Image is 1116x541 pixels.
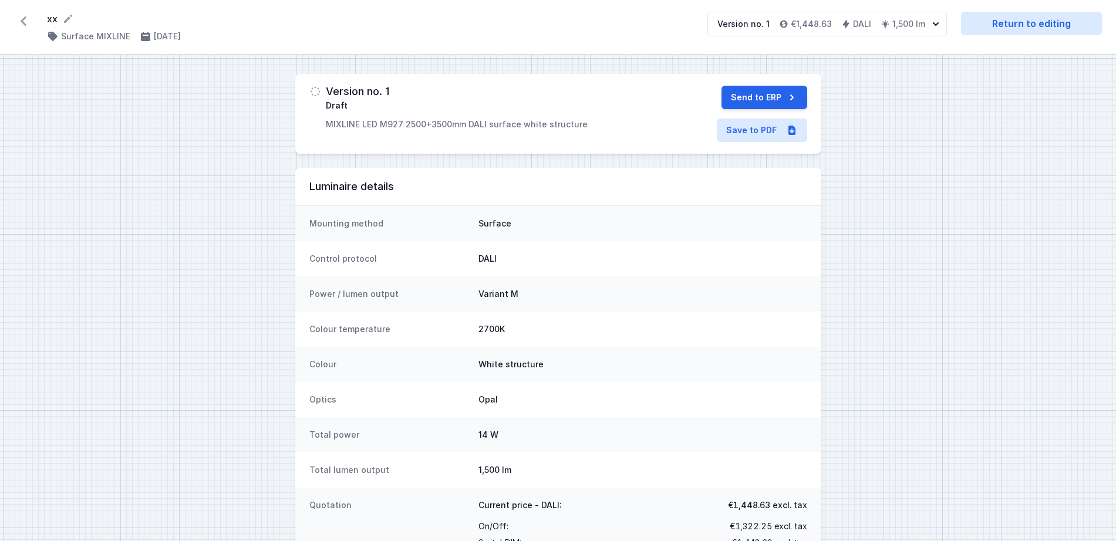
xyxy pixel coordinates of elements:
dt: Optics [309,394,469,405]
form: xx [47,12,693,26]
a: Save to PDF [717,119,807,142]
h4: 1,500 lm [892,18,925,30]
dd: 14 W [478,429,807,441]
dt: Colour temperature [309,323,469,335]
span: €1,448.63 excl. tax [728,499,807,511]
a: Return to editing [961,12,1102,35]
h3: Version no. 1 [326,86,389,97]
button: Send to ERP [721,86,807,109]
h4: [DATE] [154,31,181,42]
h4: DALI [853,18,871,30]
button: Rename project [62,13,74,25]
dd: Surface [478,218,807,229]
span: On/Off : [478,518,508,535]
span: Current price - DALI: [478,499,562,511]
dd: White structure [478,359,807,370]
dd: 2700K [478,323,807,335]
dt: Total lumen output [309,464,469,476]
dd: 1,500 lm [478,464,807,476]
dd: Variant M [478,288,807,300]
img: draft.svg [309,86,321,97]
dt: Total power [309,429,469,441]
h4: €1,448.63 [791,18,832,30]
span: €1,322.25 excl. tax [730,518,807,535]
p: MIXLINE LED M927 2500+3500mm DALI surface white structure [326,119,588,130]
h4: Surface MIXLINE [61,31,130,42]
span: Draft [326,100,348,111]
dt: Colour [309,359,469,370]
dd: DALI [478,253,807,265]
dt: Control protocol [309,253,469,265]
dt: Mounting method [309,218,469,229]
dd: Opal [478,394,807,405]
div: Version no. 1 [717,18,770,30]
dt: Power / lumen output [309,288,469,300]
button: Version no. 1€1,448.63DALI1,500 lm [707,12,947,36]
h3: Luminaire details [309,180,807,194]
